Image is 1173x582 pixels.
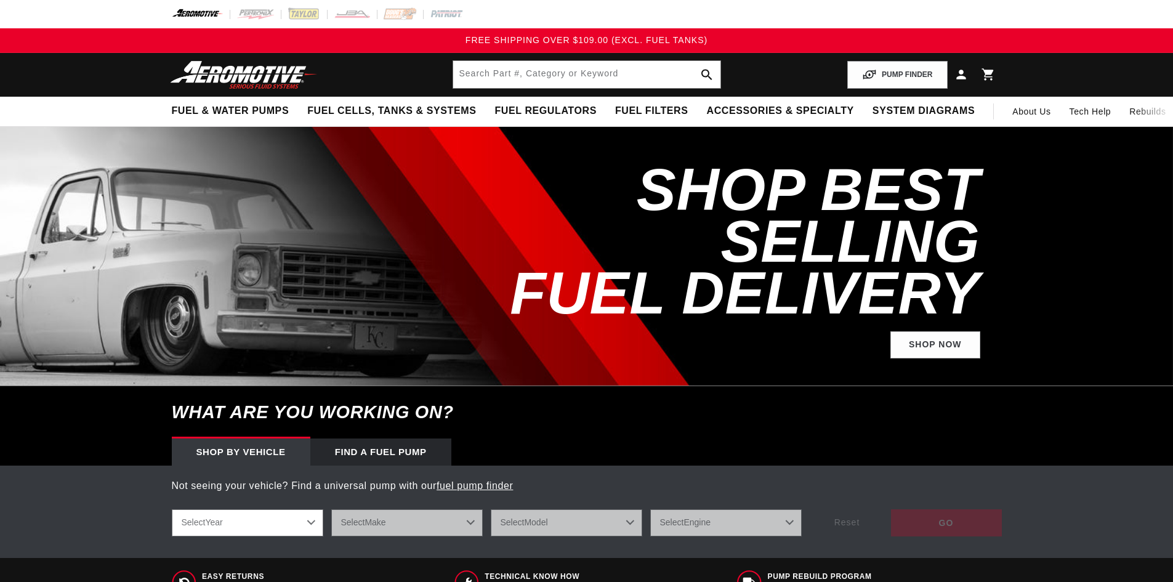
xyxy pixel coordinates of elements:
summary: Accessories & Specialty [698,97,863,126]
span: Fuel Regulators [494,105,596,118]
select: Make [331,509,483,536]
select: Year [172,509,323,536]
span: Rebuilds [1129,105,1166,118]
span: Fuel Cells, Tanks & Systems [307,105,476,118]
span: Fuel Filters [615,105,688,118]
span: Accessories & Specialty [707,105,854,118]
summary: Fuel & Water Pumps [163,97,299,126]
span: Fuel & Water Pumps [172,105,289,118]
button: search button [693,61,720,88]
div: Find a Fuel Pump [310,439,451,466]
h6: What are you working on? [141,386,1033,439]
summary: Fuel Regulators [485,97,605,126]
a: About Us [1003,97,1060,126]
span: About Us [1012,107,1050,116]
div: Shop by vehicle [172,439,310,466]
h2: SHOP BEST SELLING FUEL DELIVERY [454,164,980,319]
select: Model [491,509,642,536]
span: Technical Know How [485,572,666,582]
span: FREE SHIPPING OVER $109.00 (EXCL. FUEL TANKS) [466,35,707,45]
summary: Tech Help [1060,97,1121,126]
p: Not seeing your vehicle? Find a universal pump with our [172,478,1002,494]
summary: Fuel Cells, Tanks & Systems [298,97,485,126]
input: Search by Part Number, Category or Keyword [453,61,720,88]
span: Pump Rebuild program [768,572,993,582]
a: Shop Now [890,331,980,359]
span: Tech Help [1070,105,1111,118]
button: PUMP FINDER [847,61,947,89]
span: Easy Returns [202,572,328,582]
summary: Fuel Filters [606,97,698,126]
select: Engine [650,509,802,536]
img: Aeromotive [167,60,321,89]
span: System Diagrams [873,105,975,118]
summary: System Diagrams [863,97,984,126]
a: fuel pump finder [437,480,513,491]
